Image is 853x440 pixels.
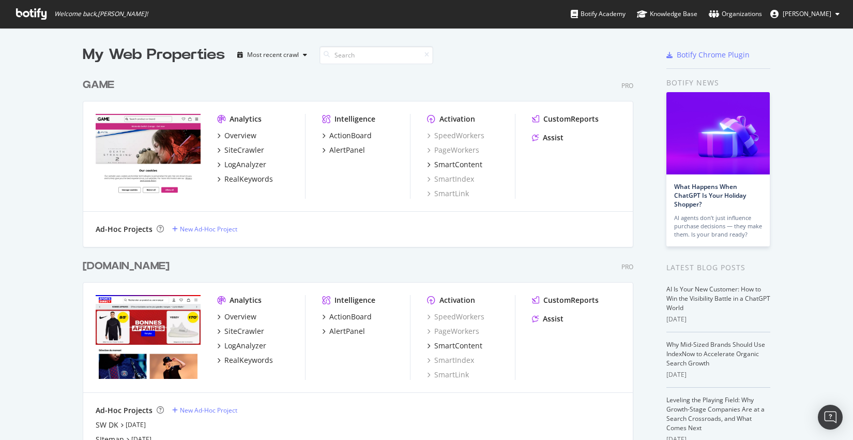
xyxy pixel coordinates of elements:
[224,130,256,141] div: Overview
[434,159,482,170] div: SmartContent
[666,395,765,432] a: Leveling the Playing Field: Why Growth-Stage Companies Are at a Search Crossroads, and What Comes...
[54,10,148,18] span: Welcome back, [PERSON_NAME] !
[322,326,365,336] a: AlertPanel
[532,295,599,305] a: CustomReports
[818,405,843,430] div: Open Intercom Messenger
[172,225,237,233] a: New Ad-Hoc Project
[224,312,256,322] div: Overview
[329,130,372,141] div: ActionBoard
[674,214,762,239] div: AI agents don’t just influence purchase decisions — they make them. Is your brand ready?
[427,355,474,365] a: SmartIndex
[224,341,266,351] div: LogAnalyzer
[230,295,262,305] div: Analytics
[322,130,372,141] a: ActionBoard
[427,312,484,322] a: SpeedWorkers
[217,174,273,184] a: RealKeywords
[83,78,114,93] div: GAME
[621,81,633,90] div: Pro
[224,159,266,170] div: LogAnalyzer
[427,188,469,199] a: SmartLink
[439,114,475,124] div: Activation
[329,312,372,322] div: ActionBoard
[427,341,482,351] a: SmartContent
[247,52,299,58] div: Most recent crawl
[83,259,174,274] a: [DOMAIN_NAME]
[334,114,375,124] div: Intelligence
[621,262,633,271] div: Pro
[674,182,746,209] a: What Happens When ChatGPT Is Your Holiday Shopper?
[126,420,146,429] a: [DATE]
[532,114,599,124] a: CustomReports
[224,145,264,155] div: SiteCrawler
[427,370,469,380] a: SmartLink
[217,130,256,141] a: Overview
[334,295,375,305] div: Intelligence
[96,114,201,198] img: game.co.uk
[666,92,770,174] img: What Happens When ChatGPT Is Your Holiday Shopper?
[96,224,153,234] div: Ad-Hoc Projects
[666,77,770,89] div: Botify news
[322,145,365,155] a: AlertPanel
[532,133,563,143] a: Assist
[217,312,256,322] a: Overview
[217,159,266,170] a: LogAnalyzer
[172,406,237,415] a: New Ad-Hoc Project
[439,295,475,305] div: Activation
[666,315,770,324] div: [DATE]
[230,114,262,124] div: Analytics
[427,174,474,184] a: SmartIndex
[427,130,484,141] a: SpeedWorkers
[543,114,599,124] div: CustomReports
[666,262,770,273] div: Latest Blog Posts
[783,9,831,18] span: Amelie Thomas
[434,341,482,351] div: SmartContent
[319,46,433,64] input: Search
[543,314,563,324] div: Assist
[83,78,118,93] a: GAME
[329,326,365,336] div: AlertPanel
[217,326,264,336] a: SiteCrawler
[709,9,762,19] div: Organizations
[427,145,479,155] a: PageWorkers
[96,405,153,416] div: Ad-Hoc Projects
[83,259,170,274] div: [DOMAIN_NAME]
[96,295,201,379] img: www.sportsdirect.fr
[217,355,273,365] a: RealKeywords
[217,341,266,351] a: LogAnalyzer
[427,159,482,170] a: SmartContent
[532,314,563,324] a: Assist
[677,50,750,60] div: Botify Chrome Plugin
[762,6,848,22] button: [PERSON_NAME]
[666,50,750,60] a: Botify Chrome Plugin
[83,45,225,65] div: My Web Properties
[329,145,365,155] div: AlertPanel
[224,174,273,184] div: RealKeywords
[96,420,118,430] a: SW DK
[543,295,599,305] div: CustomReports
[180,406,237,415] div: New Ad-Hoc Project
[571,9,626,19] div: Botify Academy
[224,355,273,365] div: RealKeywords
[666,370,770,379] div: [DATE]
[322,312,372,322] a: ActionBoard
[543,133,563,143] div: Assist
[217,145,264,155] a: SiteCrawler
[224,326,264,336] div: SiteCrawler
[637,9,697,19] div: Knowledge Base
[233,47,311,63] button: Most recent crawl
[666,285,770,312] a: AI Is Your New Customer: How to Win the Visibility Battle in a ChatGPT World
[180,225,237,233] div: New Ad-Hoc Project
[666,340,765,368] a: Why Mid-Sized Brands Should Use IndexNow to Accelerate Organic Search Growth
[427,326,479,336] a: PageWorkers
